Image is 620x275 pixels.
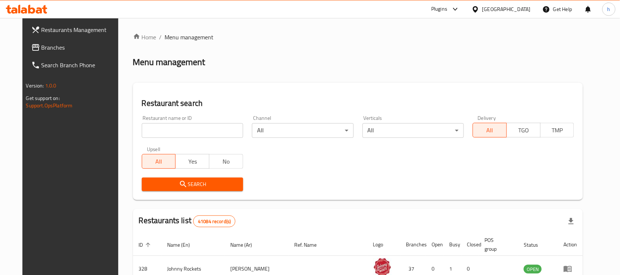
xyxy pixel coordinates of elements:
input: Search for restaurant name or ID.. [142,123,243,138]
div: Menu [563,264,577,273]
span: All [145,156,173,167]
span: Ref. Name [294,240,326,249]
div: All [252,123,353,138]
button: All [473,123,507,137]
div: Total records count [193,215,235,227]
button: Yes [175,154,209,169]
span: POS group [485,236,509,253]
th: Action [558,233,583,256]
a: Branches [25,39,126,56]
h2: Menu management [133,56,205,68]
button: TGO [507,123,541,137]
div: [GEOGRAPHIC_DATA] [482,5,531,13]
div: Plugins [431,5,447,14]
div: Export file [562,213,580,230]
button: All [142,154,176,169]
span: Yes [179,156,206,167]
span: Menu management [165,33,214,42]
th: Busy [444,233,461,256]
span: ID [139,240,153,249]
span: Name (En) [167,240,200,249]
div: All [363,123,464,138]
th: Branches [400,233,426,256]
span: All [476,125,504,136]
th: Open [426,233,444,256]
span: Get support on: [26,93,60,103]
a: Support.OpsPlatform [26,101,73,110]
a: Home [133,33,156,42]
span: TMP [544,125,572,136]
span: OPEN [524,265,542,274]
h2: Restaurant search [142,98,574,109]
span: Search [148,180,237,189]
label: Delivery [478,115,496,121]
li: / [159,33,162,42]
th: Closed [461,233,479,256]
span: 41084 record(s) [194,218,235,225]
label: Upsell [147,147,161,152]
a: Restaurants Management [25,21,126,39]
span: TGO [510,125,538,136]
span: 1.0.0 [45,81,57,90]
span: Name (Ar) [230,240,262,249]
div: OPEN [524,265,542,274]
nav: breadcrumb [133,33,583,42]
a: Search Branch Phone [25,56,126,74]
button: TMP [540,123,574,137]
span: h [608,5,610,13]
span: Version: [26,81,44,90]
span: No [212,156,240,167]
span: Restaurants Management [42,25,120,34]
h2: Restaurants list [139,215,236,227]
th: Logo [367,233,400,256]
button: No [209,154,243,169]
button: Search [142,178,243,191]
span: Status [524,240,548,249]
span: Branches [42,43,120,52]
span: Search Branch Phone [42,61,120,69]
